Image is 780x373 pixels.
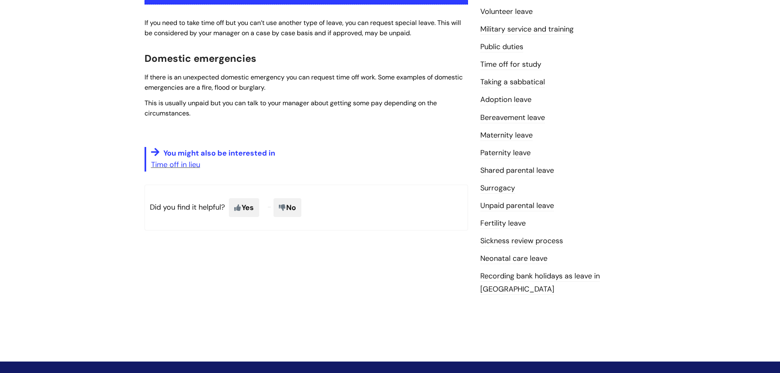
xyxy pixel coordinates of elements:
a: Time off for study [480,59,541,70]
a: Taking a sabbatical [480,77,545,88]
p: Did you find it helpful? [145,185,468,231]
span: If there is an unexpected domestic emergency you can request time off work. Some examples of dome... [145,73,463,92]
span: You might also be interested in [163,148,275,158]
a: Maternity leave [480,130,533,141]
a: Fertility leave [480,218,526,229]
span: If you need to take time off but you can’t use another type of leave, you can request special lea... [145,18,461,37]
a: Paternity leave [480,148,531,158]
a: Public duties [480,42,523,52]
a: Unpaid parental leave [480,201,554,211]
span: Yes [229,198,259,217]
span: This is usually unpaid but you can talk to your manager about getting some pay depending on the c... [145,99,437,118]
a: Shared parental leave [480,165,554,176]
span: No [274,198,301,217]
a: Neonatal care leave [480,253,547,264]
a: Volunteer leave [480,7,533,17]
a: Adoption leave [480,95,531,105]
a: Surrogacy [480,183,515,194]
a: Military service and training [480,24,574,35]
a: Sickness review process [480,236,563,246]
a: Recording bank holidays as leave in [GEOGRAPHIC_DATA] [480,271,600,295]
a: Bereavement leave [480,113,545,123]
span: Domestic emergencies [145,52,256,65]
a: Time off in lieu [151,160,200,170]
